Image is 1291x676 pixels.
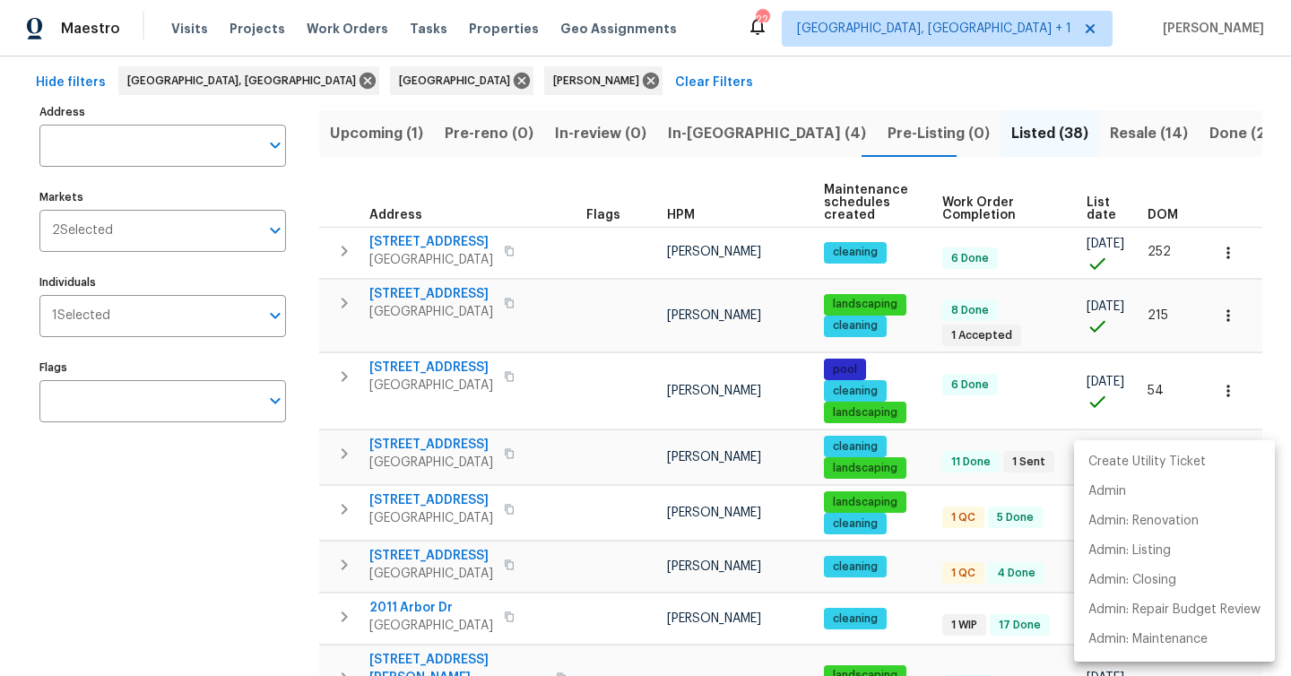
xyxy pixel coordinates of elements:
[1088,601,1261,620] p: Admin: Repair Budget Review
[1088,571,1176,590] p: Admin: Closing
[1088,542,1171,560] p: Admin: Listing
[1088,630,1208,649] p: Admin: Maintenance
[1088,482,1126,501] p: Admin
[1088,453,1206,472] p: Create Utility Ticket
[1088,512,1199,531] p: Admin: Renovation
